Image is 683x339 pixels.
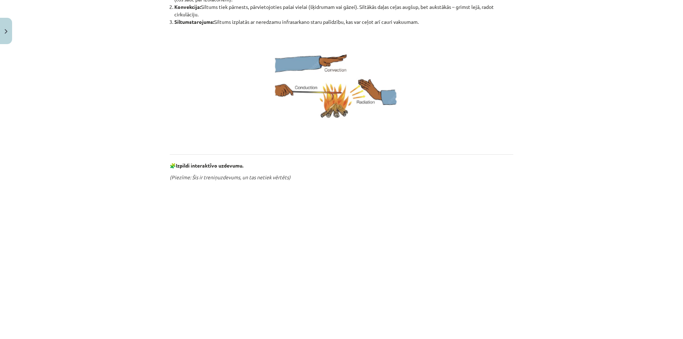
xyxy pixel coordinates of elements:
[170,162,513,169] p: 🧩
[174,4,201,10] b: Konvekcija:
[174,18,214,25] b: Siltumstarojums:
[170,174,291,180] em: (Piezīme: Šis ir treniņuzdevums, un tas netiek vērtēts)
[174,3,513,18] li: Siltums tiek pārnests, pārvietojoties pašai vielai (šķidrumam vai gāzei). Siltākās daļas ceļas au...
[174,18,513,26] li: Siltums izplatās ar neredzamu infrasarkano staru palīdzību, kas var ceļot arī cauri vakuumam.
[176,162,243,169] strong: Izpildi interaktīvo uzdevumu.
